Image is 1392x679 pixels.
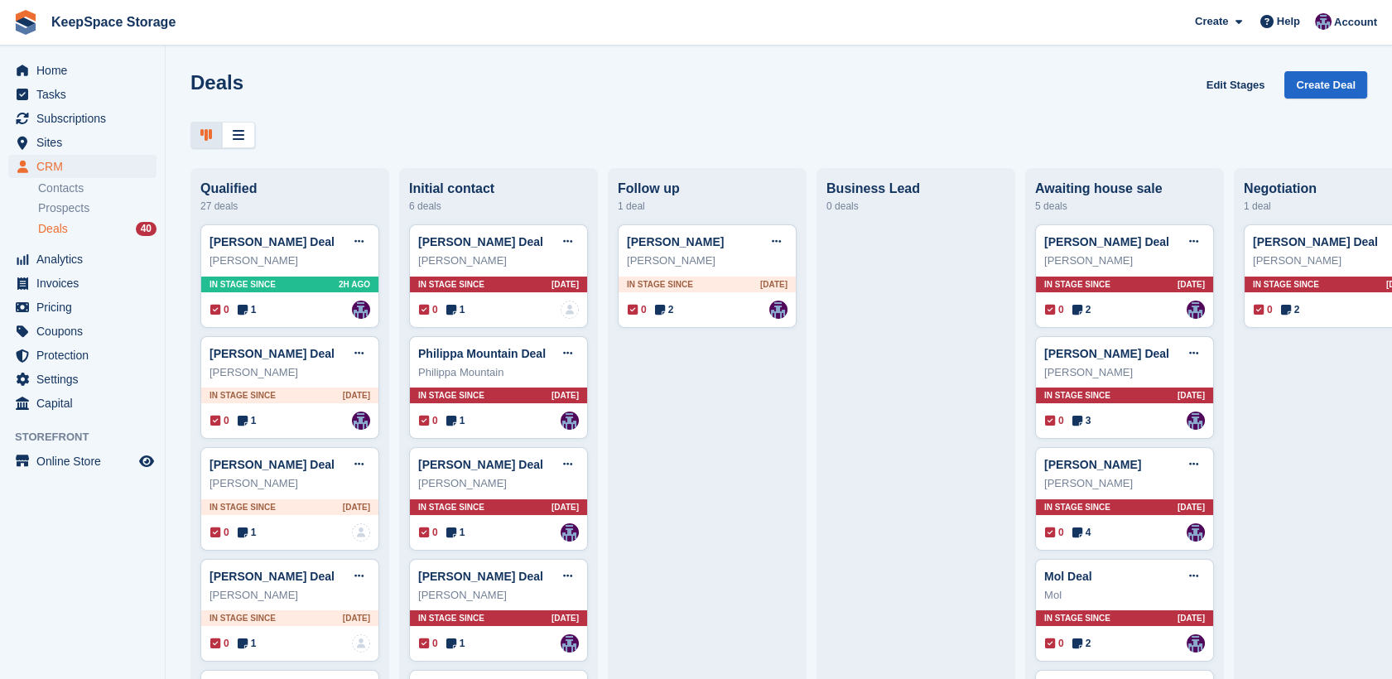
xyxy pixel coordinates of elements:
a: menu [8,248,157,271]
img: Charlotte Jobling [1315,13,1332,30]
span: In stage since [210,278,276,291]
span: 0 [210,636,229,651]
a: Charlotte Jobling [561,634,579,653]
a: Create Deal [1284,71,1367,99]
a: Charlotte Jobling [1187,301,1205,319]
a: menu [8,107,157,130]
div: Qualified [200,181,379,196]
span: [DATE] [552,278,579,291]
span: Settings [36,368,136,391]
a: deal-assignee-blank [352,634,370,653]
div: [PERSON_NAME] [627,253,788,269]
span: 1 [238,302,257,317]
span: 0 [419,302,438,317]
span: 1 [238,525,257,540]
span: In stage since [210,389,276,402]
a: menu [8,155,157,178]
span: Storefront [15,429,165,445]
img: Charlotte Jobling [1187,412,1205,430]
div: [PERSON_NAME] [210,587,370,604]
span: Help [1277,13,1300,30]
span: In stage since [1044,612,1110,624]
span: 0 [210,413,229,428]
a: menu [8,450,157,473]
span: 2H AGO [339,278,370,291]
span: CRM [36,155,136,178]
span: In stage since [210,612,276,624]
img: Charlotte Jobling [1187,523,1205,542]
span: Home [36,59,136,82]
span: Deals [38,221,68,237]
img: Charlotte Jobling [769,301,788,319]
img: Charlotte Jobling [1187,634,1205,653]
span: [DATE] [552,501,579,513]
span: 1 [238,636,257,651]
span: 0 [210,525,229,540]
a: Prospects [38,200,157,217]
img: stora-icon-8386f47178a22dfd0bd8f6a31ec36ba5ce8667c1dd55bd0f319d3a0aa187defe.svg [13,10,38,35]
span: In stage since [418,612,484,624]
span: 2 [1072,636,1091,651]
div: 1 deal [618,196,797,216]
span: [DATE] [760,278,788,291]
span: 1 [446,413,465,428]
span: 0 [1045,636,1064,651]
a: Mol Deal [1044,570,1092,583]
img: Charlotte Jobling [352,412,370,430]
span: In stage since [210,501,276,513]
div: 0 deals [826,196,1005,216]
div: 6 deals [409,196,588,216]
img: Charlotte Jobling [352,301,370,319]
a: [PERSON_NAME] Deal [418,458,543,471]
img: Charlotte Jobling [561,523,579,542]
div: Philippa Mountain [418,364,579,381]
span: Protection [36,344,136,367]
div: Follow up [618,181,797,196]
span: 0 [210,302,229,317]
a: [PERSON_NAME] Deal [210,570,335,583]
a: [PERSON_NAME] [1044,458,1141,471]
a: [PERSON_NAME] Deal [418,570,543,583]
span: 3 [1072,413,1091,428]
a: menu [8,83,157,106]
span: [DATE] [343,501,370,513]
div: Awaiting house sale [1035,181,1214,196]
span: In stage since [627,278,693,291]
a: deal-assignee-blank [561,301,579,319]
div: [PERSON_NAME] [1044,475,1205,492]
a: Edit Stages [1200,71,1272,99]
div: [PERSON_NAME] [1044,364,1205,381]
span: 1 [446,302,465,317]
div: Mol [1044,587,1205,604]
a: menu [8,368,157,391]
span: Analytics [36,248,136,271]
a: menu [8,320,157,343]
span: 1 [446,636,465,651]
span: 0 [1045,302,1064,317]
span: In stage since [418,389,484,402]
span: Account [1334,14,1377,31]
span: Online Store [36,450,136,473]
h1: Deals [190,71,243,94]
img: deal-assignee-blank [352,523,370,542]
a: menu [8,131,157,154]
span: In stage since [1044,501,1110,513]
span: In stage since [418,501,484,513]
div: [PERSON_NAME] [210,364,370,381]
span: In stage since [1044,389,1110,402]
span: Invoices [36,272,136,295]
div: Business Lead [826,181,1005,196]
span: Sites [36,131,136,154]
a: Philippa Mountain Deal [418,347,546,360]
div: [PERSON_NAME] [418,475,579,492]
a: Deals 40 [38,220,157,238]
a: [PERSON_NAME] Deal [418,235,543,248]
span: 1 [446,525,465,540]
img: Charlotte Jobling [561,412,579,430]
